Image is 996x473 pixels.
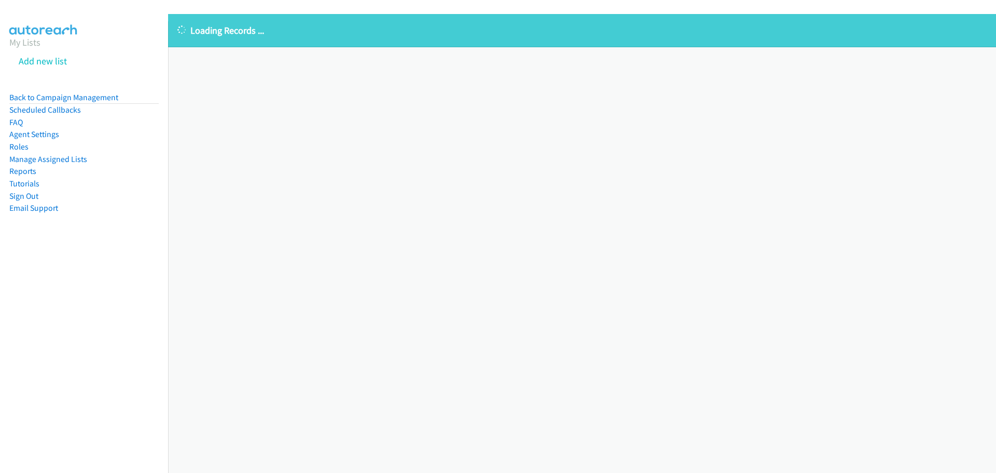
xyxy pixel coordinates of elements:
[9,166,36,176] a: Reports
[9,154,87,164] a: Manage Assigned Lists
[9,191,38,201] a: Sign Out
[19,55,67,67] a: Add new list
[9,105,81,115] a: Scheduled Callbacks
[9,179,39,188] a: Tutorials
[177,23,987,37] p: Loading Records ...
[9,92,118,102] a: Back to Campaign Management
[9,117,23,127] a: FAQ
[9,129,59,139] a: Agent Settings
[9,142,29,152] a: Roles
[9,36,40,48] a: My Lists
[9,203,58,213] a: Email Support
